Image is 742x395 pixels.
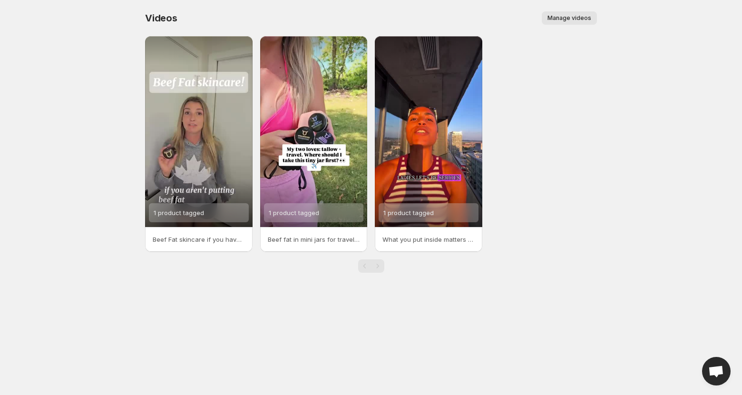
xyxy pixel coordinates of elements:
[547,14,591,22] span: Manage videos
[153,235,245,244] p: Beef Fat skincare if you havent jumped on this train you must be living under a rock Four simple ...
[358,259,384,273] nav: Pagination
[382,235,475,244] p: What you put inside matters just as much as what you put on your skin My 3 trusted brands codes [...
[383,209,434,217] span: 1 product tagged
[542,11,597,25] button: Manage videos
[269,209,319,217] span: 1 product tagged
[145,12,177,24] span: Videos
[154,209,204,217] span: 1 product tagged
[268,235,360,244] p: Beef fat in mini jars for travel If youve followed me the past year you know I am an over packer ...
[702,357,731,385] div: Open chat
